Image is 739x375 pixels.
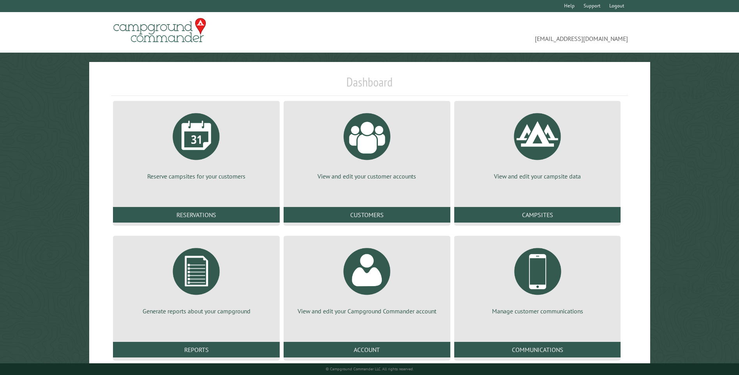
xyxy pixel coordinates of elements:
[284,342,450,357] a: Account
[122,107,270,180] a: Reserve campsites for your customers
[464,107,612,180] a: View and edit your campsite data
[464,242,612,315] a: Manage customer communications
[122,242,270,315] a: Generate reports about your campground
[122,172,270,180] p: Reserve campsites for your customers
[111,15,208,46] img: Campground Commander
[464,307,612,315] p: Manage customer communications
[370,21,628,43] span: [EMAIL_ADDRESS][DOMAIN_NAME]
[113,207,280,223] a: Reservations
[284,207,450,223] a: Customers
[122,307,270,315] p: Generate reports about your campground
[326,366,414,371] small: © Campground Commander LLC. All rights reserved.
[293,107,441,180] a: View and edit your customer accounts
[454,342,621,357] a: Communications
[464,172,612,180] p: View and edit your campsite data
[293,307,441,315] p: View and edit your Campground Commander account
[111,74,628,96] h1: Dashboard
[113,342,280,357] a: Reports
[293,172,441,180] p: View and edit your customer accounts
[454,207,621,223] a: Campsites
[293,242,441,315] a: View and edit your Campground Commander account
